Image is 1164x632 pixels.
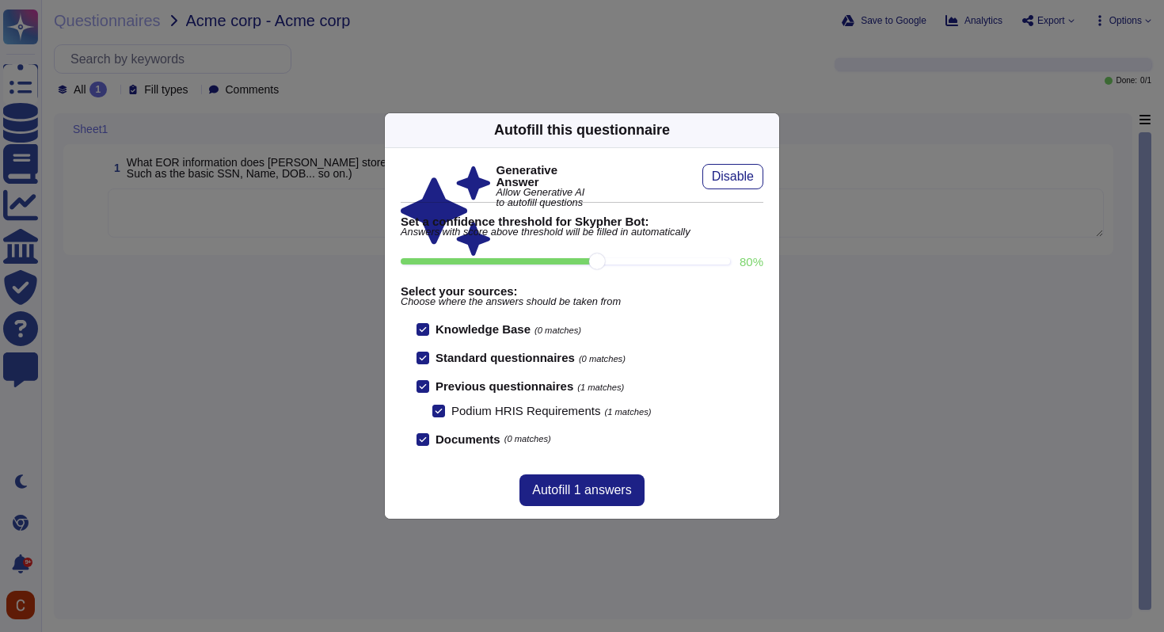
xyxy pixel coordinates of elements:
[740,256,763,268] label: 80 %
[436,351,575,364] b: Standard questionnaires
[504,435,551,444] span: (0 matches)
[496,188,586,208] span: Allow Generative AI to autofill questions
[401,297,763,307] span: Choose where the answers should be taken from
[436,433,500,445] b: Documents
[712,170,754,183] span: Disable
[494,120,670,141] div: Autofill this questionnaire
[401,215,763,227] b: Set a confidence threshold for Skypher Bot:
[436,379,573,393] b: Previous questionnaires
[519,474,644,506] button: Autofill 1 answers
[579,354,626,364] span: (0 matches)
[534,326,581,335] span: (0 matches)
[401,227,763,238] span: Answers with score above threshold will be filled in automatically
[401,285,763,297] b: Select your sources:
[451,404,600,417] span: Podium HRIS Requirements
[436,322,531,336] b: Knowledge Base
[604,407,651,417] span: (1 matches)
[532,484,631,497] span: Autofill 1 answers
[702,164,763,189] button: Disable
[496,164,586,188] b: Generative Answer
[577,383,624,392] span: (1 matches)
